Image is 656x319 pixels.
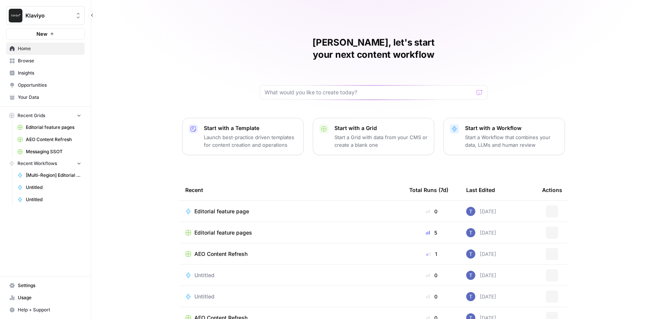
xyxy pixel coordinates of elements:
[194,250,248,258] span: AEO Content Refresh
[18,45,81,52] span: Home
[14,194,85,206] a: Untitled
[185,229,397,236] a: Editorial feature pages
[6,110,85,121] button: Recent Grids
[6,304,85,316] button: Help + Support
[409,250,454,258] div: 1
[466,228,496,237] div: [DATE]
[18,57,81,64] span: Browse
[14,181,85,194] a: Untitled
[6,6,85,25] button: Workspace: Klaviyo
[260,37,487,61] h1: [PERSON_NAME], let's start your next content workflow
[26,148,81,155] span: Messaging SSOT
[465,133,558,149] p: Start a Workflow that combines your data, LLMs and human review
[17,112,45,119] span: Recent Grids
[409,208,454,215] div: 0
[18,282,81,289] span: Settings
[409,293,454,300] div: 0
[185,271,397,279] a: Untitled
[466,249,475,259] img: x8yczxid6s1iziywf4pp8m9fenlh
[409,179,448,200] div: Total Runs (7d)
[466,271,475,280] img: x8yczxid6s1iziywf4pp8m9fenlh
[26,172,81,179] span: [Multi-Region] Editorial feature page
[409,229,454,236] div: 5
[185,250,397,258] a: AEO Content Refresh
[466,179,495,200] div: Last Edited
[466,207,496,216] div: [DATE]
[194,271,214,279] span: Untitled
[6,279,85,292] a: Settings
[185,179,397,200] div: Recent
[466,228,475,237] img: x8yczxid6s1iziywf4pp8m9fenlh
[18,70,81,76] span: Insights
[26,136,81,143] span: AEO Content Refresh
[18,94,81,101] span: Your Data
[26,124,81,131] span: Editorial feature pages
[194,293,214,300] span: Untitled
[36,30,47,38] span: New
[25,12,71,19] span: Klaviyo
[194,229,252,236] span: Editorial feature pages
[466,207,475,216] img: x8yczxid6s1iziywf4pp8m9fenlh
[26,196,81,203] span: Untitled
[18,306,81,313] span: Help + Support
[194,208,249,215] span: Editorial feature page
[443,118,565,155] button: Start with a WorkflowStart a Workflow that combines your data, LLMs and human review
[409,271,454,279] div: 0
[17,160,57,167] span: Recent Workflows
[465,124,558,132] p: Start with a Workflow
[265,89,473,96] input: What would you like to create today?
[14,121,85,133] a: Editorial feature pages
[185,293,397,300] a: Untitled
[466,292,496,301] div: [DATE]
[6,292,85,304] a: Usage
[6,55,85,67] a: Browse
[204,133,297,149] p: Launch best-practice driven templates for content creation and operations
[6,91,85,103] a: Your Data
[18,82,81,89] span: Opportunities
[14,169,85,181] a: [Multi-Region] Editorial feature page
[185,208,397,215] a: Editorial feature page
[14,133,85,146] a: AEO Content Refresh
[204,124,297,132] p: Start with a Template
[334,133,428,149] p: Start a Grid with data from your CMS or create a blank one
[9,9,22,22] img: Klaviyo Logo
[6,28,85,40] button: New
[14,146,85,158] a: Messaging SSOT
[6,67,85,79] a: Insights
[542,179,562,200] div: Actions
[334,124,428,132] p: Start with a Grid
[6,43,85,55] a: Home
[26,184,81,191] span: Untitled
[6,158,85,169] button: Recent Workflows
[466,249,496,259] div: [DATE]
[313,118,434,155] button: Start with a GridStart a Grid with data from your CMS or create a blank one
[466,292,475,301] img: x8yczxid6s1iziywf4pp8m9fenlh
[18,294,81,301] span: Usage
[182,118,304,155] button: Start with a TemplateLaunch best-practice driven templates for content creation and operations
[466,271,496,280] div: [DATE]
[6,79,85,91] a: Opportunities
